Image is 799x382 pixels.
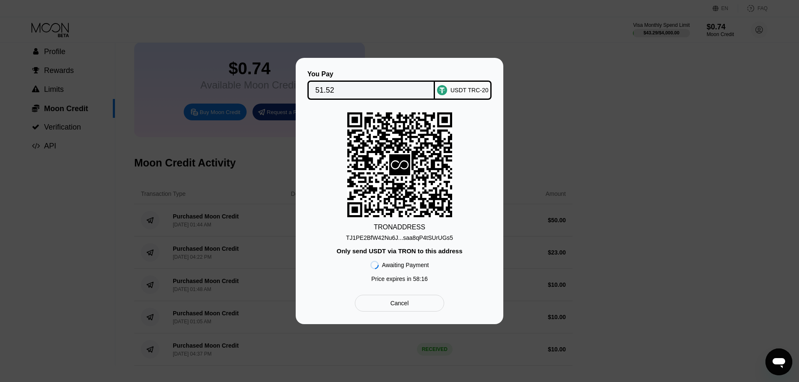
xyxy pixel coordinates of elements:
[450,87,489,94] div: USDT TRC-20
[382,262,429,268] div: Awaiting Payment
[390,299,409,307] div: Cancel
[346,234,453,241] div: TJ1PE2BfW42Nu6J...saa8qP4tSUrUGs5
[308,70,491,100] div: You PayUSDT TRC-20
[413,275,428,282] span: 58 : 16
[307,70,435,78] div: You Pay
[765,348,792,375] iframe: Bouton de lancement de la fenêtre de messagerie
[336,247,462,255] div: Only send USDT via TRON to this address
[374,223,425,231] div: TRON ADDRESS
[371,275,428,282] div: Price expires in
[355,295,444,312] div: Cancel
[346,231,453,241] div: TJ1PE2BfW42Nu6J...saa8qP4tSUrUGs5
